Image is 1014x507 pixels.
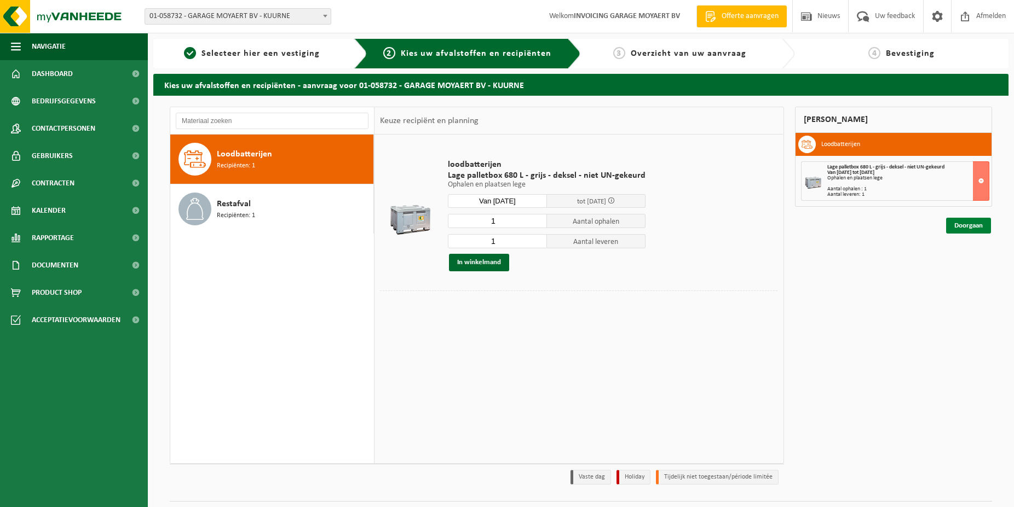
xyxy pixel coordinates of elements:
[448,194,547,208] input: Selecteer datum
[32,279,82,306] span: Product Shop
[32,33,66,60] span: Navigatie
[153,74,1009,95] h2: Kies uw afvalstoffen en recipiënten - aanvraag voor 01-058732 - GARAGE MOYAERT BV - KUURNE
[448,159,646,170] span: loodbatterijen
[719,11,781,22] span: Offerte aanvragen
[886,49,935,58] span: Bevestiging
[184,47,196,59] span: 1
[574,12,680,20] strong: INVOICING GARAGE MOYAERT BV
[32,170,74,197] span: Contracten
[448,170,646,181] span: Lage palletbox 680 L - grijs - deksel - niet UN-gekeurd
[449,254,509,271] button: In winkelmand
[795,107,993,133] div: [PERSON_NAME]
[613,47,625,59] span: 3
[868,47,880,59] span: 4
[631,49,746,58] span: Overzicht van uw aanvraag
[176,113,368,129] input: Materiaal zoeken
[401,49,551,58] span: Kies uw afvalstoffen en recipiënten
[656,470,779,485] li: Tijdelijk niet toegestaan/période limitée
[217,211,255,221] span: Recipiënten: 1
[145,8,331,25] span: 01-058732 - GARAGE MOYAERT BV - KUURNE
[32,88,96,115] span: Bedrijfsgegevens
[170,184,374,234] button: Restafval Recipiënten: 1
[827,164,944,170] span: Lage palletbox 680 L - grijs - deksel - niet UN-gekeurd
[32,115,95,142] span: Contactpersonen
[617,470,650,485] li: Holiday
[448,181,646,189] p: Ophalen en plaatsen lege
[375,107,484,135] div: Keuze recipiënt en planning
[32,224,74,252] span: Rapportage
[821,136,860,153] h3: Loodbatterijen
[145,9,331,24] span: 01-058732 - GARAGE MOYAERT BV - KUURNE
[571,470,611,485] li: Vaste dag
[547,214,646,228] span: Aantal ophalen
[827,176,989,181] div: Ophalen en plaatsen lege
[217,148,272,161] span: Loodbatterijen
[946,218,991,234] a: Doorgaan
[170,135,374,184] button: Loodbatterijen Recipiënten: 1
[827,192,989,197] div: Aantal leveren: 1
[32,306,120,334] span: Acceptatievoorwaarden
[827,187,989,192] div: Aantal ophalen : 1
[217,197,251,211] span: Restafval
[159,47,345,60] a: 1Selecteer hier een vestiging
[32,142,73,170] span: Gebruikers
[547,234,646,248] span: Aantal leveren
[32,197,66,224] span: Kalender
[32,60,73,88] span: Dashboard
[217,161,255,171] span: Recipiënten: 1
[383,47,395,59] span: 2
[827,170,874,176] strong: Van [DATE] tot [DATE]
[577,198,606,205] span: tot [DATE]
[32,252,78,279] span: Documenten
[696,5,787,27] a: Offerte aanvragen
[201,49,320,58] span: Selecteer hier een vestiging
